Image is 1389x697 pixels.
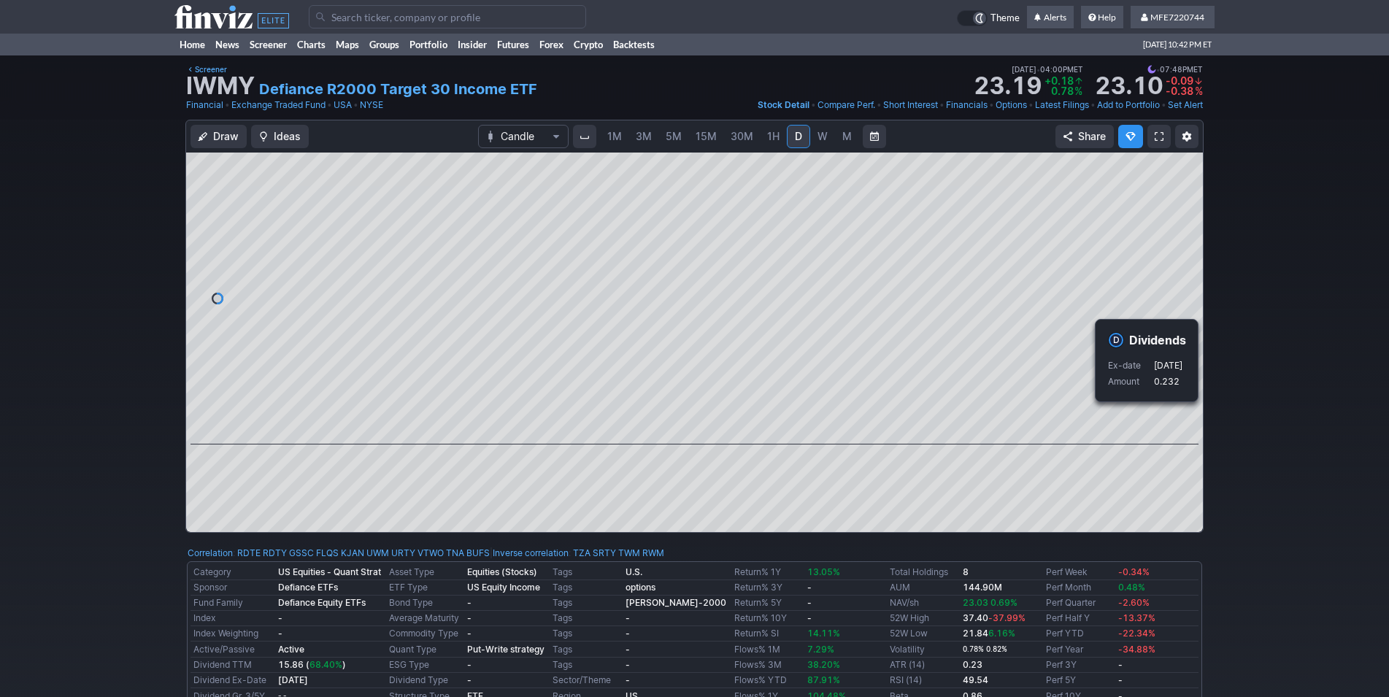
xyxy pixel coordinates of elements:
span: -37.99% [988,612,1026,623]
span: • [1156,63,1160,76]
td: Bond Type [386,596,464,611]
a: 30M [724,125,760,148]
a: Compare Perf. [817,98,875,112]
td: Commodity Type [386,626,464,642]
span: 30M [731,130,753,142]
td: Tags [550,658,623,673]
a: UWM [366,546,389,561]
b: - [467,659,472,670]
b: 21.84 [963,628,1015,639]
a: Screener [186,63,227,76]
button: Draw [191,125,247,148]
td: Fund Family [191,596,275,611]
a: BUFS [466,546,490,561]
td: Perf Quarter [1043,596,1116,611]
b: - [807,582,812,593]
a: Set Alert [1168,98,1203,112]
a: KJAN [341,546,364,561]
span: 14.11% [807,628,840,639]
a: SRTY [593,546,616,561]
span: • [327,98,332,112]
b: - [467,612,472,623]
span: 3M [636,130,652,142]
td: ATR (14) [887,658,960,673]
a: Stock Detail [758,98,809,112]
b: - [807,612,812,623]
a: M [835,125,858,148]
span: -34.88% [1118,644,1155,655]
a: MFE7220744 [1131,6,1215,29]
a: URTY [391,546,415,561]
span: W [817,130,828,142]
b: - [626,612,630,623]
span: 5M [666,130,682,142]
a: VTWO [418,546,444,561]
td: Tags [550,611,623,626]
td: ESG Type [386,658,464,673]
td: Flows% 3M [731,658,804,673]
a: Financials [946,98,988,112]
button: Range [863,125,886,148]
span: • [1161,98,1166,112]
b: - [467,597,472,608]
b: Defiance ETFs [278,582,338,593]
span: 6.16% [988,628,1015,639]
td: Asset Type [386,565,464,580]
span: -0.34% [1118,566,1150,577]
span: 1M [607,130,622,142]
b: 15.86 ( ) [278,659,346,670]
span: Latest Filings [1035,99,1089,110]
td: ETF Type [386,580,464,596]
a: Inverse correlation [493,547,569,558]
td: 52W Low [887,626,960,642]
a: Home [174,34,210,55]
span: 15M [696,130,717,142]
a: Correlation [188,547,233,558]
span: 87.91% [807,674,840,685]
a: 15.86 (68.40%) [278,659,346,670]
a: Backtests [608,34,660,55]
td: Volatility [887,642,960,658]
span: • [225,98,230,112]
b: 0.23 [963,659,982,670]
td: Category [191,565,275,580]
b: Defiance Equity ETFs [278,597,366,608]
a: USA [334,98,352,112]
button: Share [1055,125,1114,148]
a: RWM [642,546,664,561]
b: Equities (Stocks) [467,566,537,577]
p: Ex-date [1108,358,1153,373]
b: 144.90M [963,582,1002,593]
span: 68.40% [309,659,342,670]
a: W [811,125,834,148]
b: Put-Write strategy [467,644,545,655]
a: Exchange Traded Fund [231,98,326,112]
b: 49.54 [963,674,988,685]
td: Active/Passive [191,642,275,658]
td: Return% 10Y [731,611,804,626]
span: -0.38 [1166,85,1193,97]
b: - [807,597,812,608]
span: • [877,98,882,112]
a: U.S. [626,566,642,577]
span: Ideas [274,129,301,144]
span: 23.03 [963,597,988,608]
td: Tags [550,565,623,580]
b: - [278,612,282,623]
span: 0.69% [990,597,1017,608]
button: Explore new features [1118,125,1143,148]
b: - [1118,674,1123,685]
strong: 23.10 [1095,74,1163,98]
b: - [467,628,472,639]
a: Defiance R2000 Target 30 Income ETF [259,79,537,99]
a: Insider [453,34,492,55]
p: Amount [1108,374,1153,389]
span: Candle [501,129,546,144]
span: Share [1078,129,1106,144]
span: Stock Detail [758,99,809,110]
span: • [353,98,358,112]
a: Short Interest [883,98,938,112]
span: -13.37% [1118,612,1155,623]
td: Return% SI [731,626,804,642]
